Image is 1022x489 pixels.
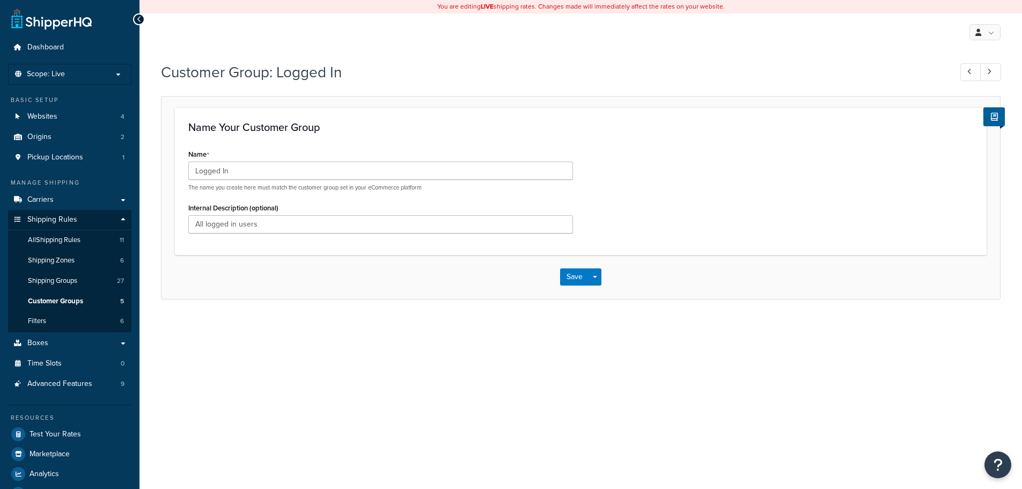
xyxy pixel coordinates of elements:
span: 2 [121,133,124,142]
span: 0 [121,359,124,368]
button: Open Resource Center [984,451,1011,478]
li: Advanced Features [8,374,131,394]
span: Shipping Zones [28,256,75,265]
a: Next Record [980,63,1001,81]
a: Websites4 [8,107,131,127]
h3: Name Your Customer Group [188,121,973,133]
span: Customer Groups [28,297,83,306]
span: 9 [121,379,124,389]
li: Websites [8,107,131,127]
span: Advanced Features [27,379,92,389]
li: Filters [8,311,131,331]
span: 6 [120,317,124,326]
a: Shipping Groups27 [8,271,131,291]
div: Basic Setup [8,96,131,105]
a: Origins2 [8,127,131,147]
button: Show Help Docs [983,107,1005,126]
li: Customer Groups [8,291,131,311]
a: Previous Record [960,63,981,81]
a: Boxes [8,333,131,353]
span: 27 [117,276,124,286]
li: Shipping Zones [8,251,131,271]
span: 5 [120,297,124,306]
a: Dashboard [8,38,131,57]
a: Marketplace [8,444,131,464]
p: The name you create here must match the customer group set in your eCommerce platform [188,184,573,192]
span: Analytics [30,470,59,479]
button: Save [560,268,589,286]
span: Boxes [27,339,48,348]
span: Carriers [27,195,54,205]
span: Pickup Locations [27,153,83,162]
a: Carriers [8,190,131,210]
li: Shipping Rules [8,210,131,332]
span: All Shipping Rules [28,236,80,245]
li: Pickup Locations [8,148,131,167]
span: Shipping Groups [28,276,77,286]
a: AllShipping Rules11 [8,230,131,250]
span: Scope: Live [27,70,65,79]
span: Marketplace [30,450,70,459]
a: Filters6 [8,311,131,331]
span: Filters [28,317,46,326]
span: Dashboard [27,43,64,52]
span: 4 [121,112,124,121]
label: Internal Description (optional) [188,204,278,212]
a: Analytics [8,464,131,484]
span: Time Slots [27,359,62,368]
li: Origins [8,127,131,147]
a: Pickup Locations1 [8,148,131,167]
div: Manage Shipping [8,178,131,187]
div: Resources [8,413,131,422]
li: Time Slots [8,354,131,374]
h1: Customer Group: Logged In [161,62,940,83]
b: LIVE [481,2,494,11]
a: Shipping Rules [8,210,131,230]
span: Origins [27,133,52,142]
span: Test Your Rates [30,430,81,439]
span: Websites [27,112,57,121]
li: Shipping Groups [8,271,131,291]
a: Customer Groups5 [8,291,131,311]
a: Time Slots0 [8,354,131,374]
a: Test Your Rates [8,425,131,444]
a: Advanced Features9 [8,374,131,394]
a: Shipping Zones6 [8,251,131,271]
span: 1 [122,153,124,162]
span: 6 [120,256,124,265]
span: 11 [120,236,124,245]
label: Name [188,150,209,159]
span: Shipping Rules [27,215,77,224]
